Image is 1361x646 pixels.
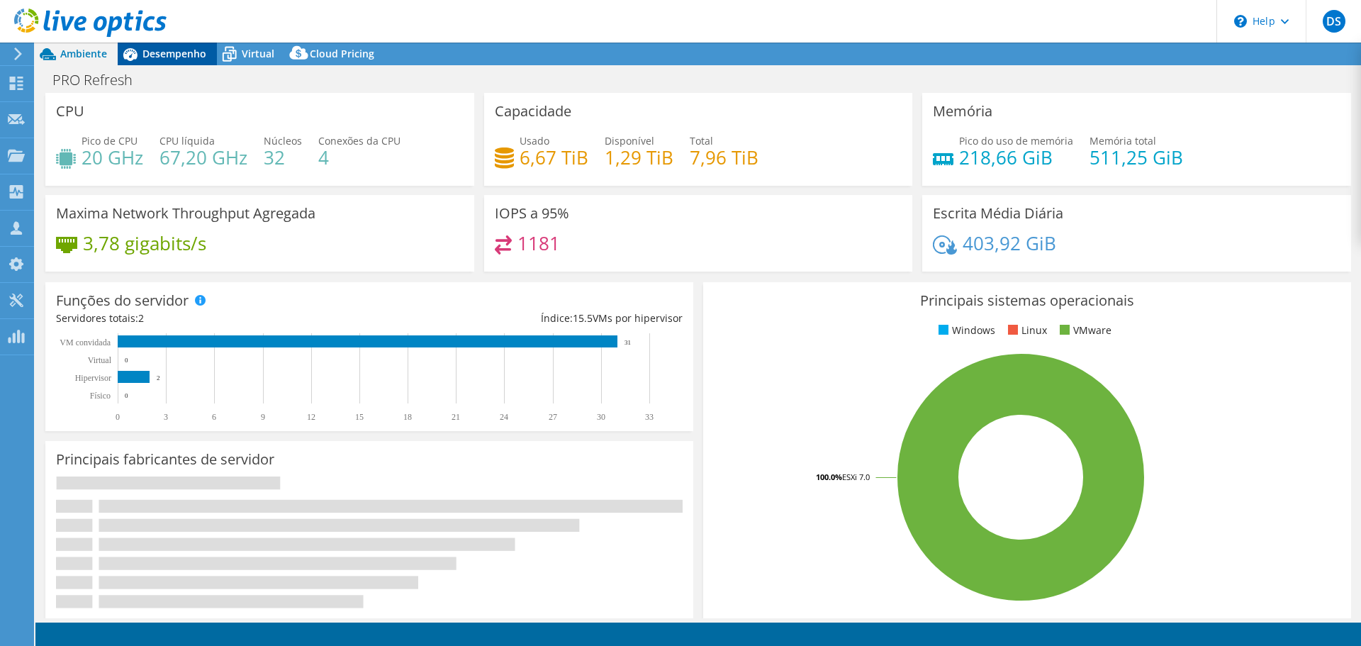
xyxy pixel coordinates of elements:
[625,339,631,346] text: 31
[60,338,111,347] text: VM convidada
[690,150,758,165] h4: 7,96 TiB
[264,150,302,165] h4: 32
[933,104,992,119] h3: Memória
[959,134,1073,147] span: Pico do uso de memória
[605,134,654,147] span: Disponível
[307,412,315,422] text: 12
[1323,10,1345,33] span: DS
[82,134,138,147] span: Pico de CPU
[75,373,111,383] text: Hipervisor
[605,150,673,165] h4: 1,29 TiB
[645,412,654,422] text: 33
[495,206,569,221] h3: IOPS a 95%
[495,104,571,119] h3: Capacidade
[549,412,557,422] text: 27
[242,47,274,60] span: Virtual
[597,412,605,422] text: 30
[56,206,315,221] h3: Maxima Network Throughput Agregada
[452,412,460,422] text: 21
[261,412,265,422] text: 9
[125,357,128,364] text: 0
[1090,150,1183,165] h4: 511,25 GiB
[963,235,1056,251] h4: 403,92 GiB
[355,412,364,422] text: 15
[517,235,560,251] h4: 1181
[125,392,128,399] text: 0
[159,150,247,165] h4: 67,20 GHz
[46,72,155,88] h1: PRO Refresh
[138,311,144,325] span: 2
[842,472,870,482] tspan: ESXi 7.0
[318,150,401,165] h4: 4
[690,134,713,147] span: Total
[60,47,107,60] span: Ambiente
[56,104,84,119] h3: CPU
[82,150,143,165] h4: 20 GHz
[816,472,842,482] tspan: 100.0%
[1234,15,1247,28] svg: \n
[90,391,111,401] tspan: Físico
[212,412,216,422] text: 6
[157,374,160,382] text: 2
[1056,323,1111,338] li: VMware
[933,206,1063,221] h3: Escrita Média Diária
[403,412,412,422] text: 18
[714,293,1340,308] h3: Principais sistemas operacionais
[159,134,215,147] span: CPU líquida
[56,452,274,467] h3: Principais fabricantes de servidor
[520,134,549,147] span: Usado
[318,134,401,147] span: Conexões da CPU
[142,47,206,60] span: Desempenho
[264,134,302,147] span: Núcleos
[164,412,168,422] text: 3
[959,150,1073,165] h4: 218,66 GiB
[369,311,683,326] div: Índice: VMs por hipervisor
[573,311,593,325] span: 15.5
[83,235,206,251] h4: 3,78 gigabits/s
[500,412,508,422] text: 24
[56,293,189,308] h3: Funções do servidor
[56,311,369,326] div: Servidores totais:
[310,47,374,60] span: Cloud Pricing
[116,412,120,422] text: 0
[935,323,995,338] li: Windows
[1090,134,1156,147] span: Memória total
[1004,323,1047,338] li: Linux
[520,150,588,165] h4: 6,67 TiB
[88,355,112,365] text: Virtual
